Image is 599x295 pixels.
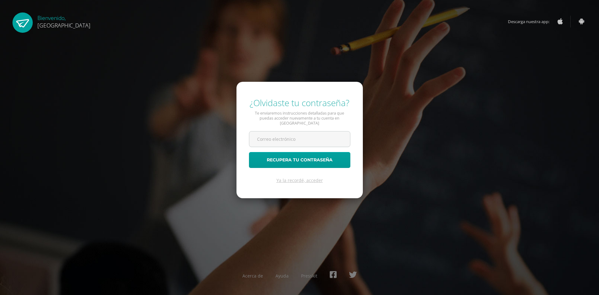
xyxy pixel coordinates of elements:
a: Acerca de [242,273,263,279]
span: [GEOGRAPHIC_DATA] [37,22,90,29]
p: Te enviaremos instrucciones detalladas para que puedas acceder nuevamente a tu cuenta en [GEOGRAP... [249,111,350,126]
a: Presskit [301,273,317,279]
a: Ayuda [275,273,289,279]
div: Bienvenido, [37,12,90,29]
div: ¿Olvidaste tu contraseña? [249,97,350,109]
a: Ya la recordé, acceder [276,177,323,183]
input: Correo electrónico [249,131,350,147]
button: Recupera tu contraseña [249,152,350,168]
span: Descarga nuestra app: [508,16,556,27]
